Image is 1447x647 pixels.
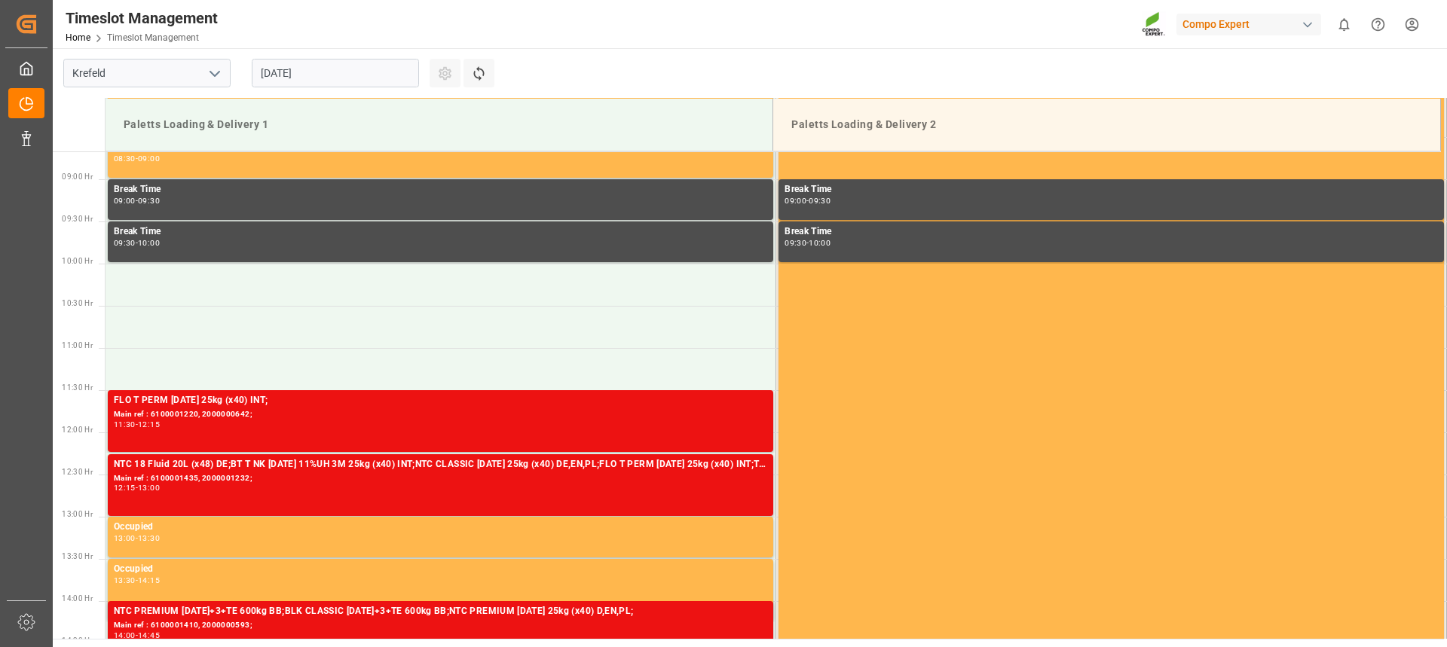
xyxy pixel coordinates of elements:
[138,197,160,204] div: 09:30
[114,604,767,619] div: NTC PREMIUM [DATE]+3+TE 600kg BB;BLK CLASSIC [DATE]+3+TE 600kg BB;NTC PREMIUM [DATE] 25kg (x40) D...
[138,632,160,639] div: 14:45
[138,240,160,246] div: 10:00
[114,535,136,542] div: 13:00
[66,32,90,43] a: Home
[138,484,160,491] div: 13:00
[62,341,93,349] span: 11:00 Hr
[1142,11,1166,38] img: Screenshot%202023-09-29%20at%2010.02.21.png_1712312052.png
[62,383,93,392] span: 11:30 Hr
[785,197,806,204] div: 09:00
[114,619,767,632] div: Main ref : 6100001410, 2000000593;
[809,240,831,246] div: 10:00
[1361,8,1395,41] button: Help Center
[114,240,136,246] div: 09:30
[114,197,136,204] div: 09:00
[114,457,767,472] div: NTC 18 Fluid 20L (x48) DE;BT T NK [DATE] 11%UH 3M 25kg (x40) INT;NTC CLASSIC [DATE] 25kg (x40) DE...
[136,632,138,639] div: -
[114,393,767,408] div: FLO T PERM [DATE] 25kg (x40) INT;
[114,421,136,428] div: 11:30
[252,59,419,87] input: DD.MM.YYYY
[62,426,93,434] span: 12:00 Hr
[62,215,93,223] span: 09:30 Hr
[114,224,767,240] div: Break Time
[114,484,136,491] div: 12:15
[785,182,1438,197] div: Break Time
[136,197,138,204] div: -
[136,484,138,491] div: -
[806,197,809,204] div: -
[118,111,760,139] div: Paletts Loading & Delivery 1
[809,197,831,204] div: 09:30
[785,224,1438,240] div: Break Time
[114,408,767,421] div: Main ref : 6100001220, 2000000642;
[136,577,138,584] div: -
[1176,10,1327,38] button: Compo Expert
[138,421,160,428] div: 12:15
[62,594,93,603] span: 14:00 Hr
[114,520,767,535] div: Occupied
[1176,14,1321,35] div: Compo Expert
[136,535,138,542] div: -
[785,240,806,246] div: 09:30
[136,240,138,246] div: -
[785,111,1428,139] div: Paletts Loading & Delivery 2
[63,59,231,87] input: Type to search/select
[62,510,93,518] span: 13:00 Hr
[114,632,136,639] div: 14:00
[114,155,136,162] div: 08:30
[62,257,93,265] span: 10:00 Hr
[138,155,160,162] div: 09:00
[136,155,138,162] div: -
[806,240,809,246] div: -
[114,577,136,584] div: 13:30
[203,62,225,85] button: open menu
[66,7,218,29] div: Timeslot Management
[1327,8,1361,41] button: show 0 new notifications
[62,299,93,307] span: 10:30 Hr
[114,472,767,485] div: Main ref : 6100001435, 2000001232;
[62,468,93,476] span: 12:30 Hr
[114,562,767,577] div: Occupied
[62,172,93,181] span: 09:00 Hr
[62,552,93,560] span: 13:30 Hr
[138,577,160,584] div: 14:15
[62,636,93,645] span: 14:30 Hr
[136,421,138,428] div: -
[114,182,767,197] div: Break Time
[138,535,160,542] div: 13:30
